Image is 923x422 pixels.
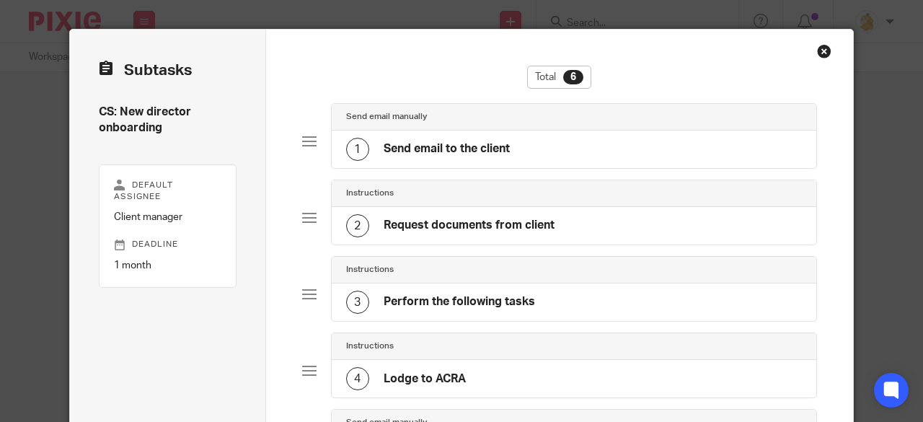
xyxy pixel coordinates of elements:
[384,372,466,387] h4: Lodge to ACRA
[527,66,591,89] div: Total
[346,188,394,199] h4: Instructions
[346,214,369,237] div: 2
[384,294,535,309] h4: Perform the following tasks
[346,340,394,352] h4: Instructions
[346,138,369,161] div: 1
[99,58,192,83] h2: Subtasks
[114,210,221,224] p: Client manager
[817,44,831,58] div: Close this dialog window
[346,367,369,390] div: 4
[114,258,221,273] p: 1 month
[346,291,369,314] div: 3
[384,141,510,157] h4: Send email to the client
[384,218,555,233] h4: Request documents from client
[114,180,221,203] p: Default assignee
[114,239,221,250] p: Deadline
[99,105,237,136] h4: CS: New director onboarding
[563,70,583,84] div: 6
[346,264,394,276] h4: Instructions
[346,111,427,123] h4: Send email manually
